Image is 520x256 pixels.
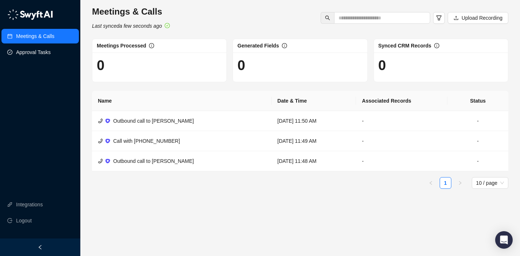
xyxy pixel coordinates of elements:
span: Synced CRM Records [378,43,431,49]
span: 10 / page [476,177,504,188]
h1: 0 [237,57,363,74]
a: Meetings & Calls [16,29,54,43]
span: Generated Fields [237,43,279,49]
img: ix+ea6nV3o2uKgAAAABJRU5ErkJggg== [105,158,110,164]
td: - [447,111,508,131]
button: left [425,177,437,189]
td: [DATE] 11:50 AM [272,111,356,131]
h1: 0 [97,57,222,74]
span: Outbound call to [PERSON_NAME] [113,158,194,164]
td: [DATE] 11:48 AM [272,151,356,171]
a: Integrations [16,197,43,212]
li: Previous Page [425,177,437,189]
td: - [447,131,508,151]
span: info-circle [282,43,287,48]
span: right [458,181,462,185]
h3: Meetings & Calls [92,6,170,18]
span: phone [98,158,103,164]
span: check-circle [165,23,170,28]
td: - [356,131,447,151]
span: Logout [16,213,32,228]
span: phone [98,138,103,144]
span: left [429,181,433,185]
span: logout [7,218,12,223]
th: Name [92,91,272,111]
span: info-circle [434,43,439,48]
img: ix+ea6nV3o2uKgAAAABJRU5ErkJggg== [105,118,110,123]
div: Open Intercom Messenger [495,231,513,249]
span: Upload Recording [462,14,502,22]
li: Next Page [454,177,466,189]
td: - [356,111,447,131]
span: Call with [PHONE_NUMBER] [113,138,180,144]
a: 1 [440,177,451,188]
img: logo-05li4sbe.png [7,9,53,20]
div: Page Size [472,177,508,189]
button: right [454,177,466,189]
span: phone [98,118,103,123]
td: - [447,151,508,171]
span: upload [454,15,459,20]
th: Date & Time [272,91,356,111]
li: 1 [440,177,451,189]
span: Outbound call to [PERSON_NAME] [113,118,194,124]
span: search [325,15,330,20]
h1: 0 [378,57,504,74]
span: left [38,245,43,250]
th: Associated Records [356,91,447,111]
button: Upload Recording [448,12,508,24]
td: [DATE] 11:49 AM [272,131,356,151]
img: ix+ea6nV3o2uKgAAAABJRU5ErkJggg== [105,138,110,144]
span: info-circle [149,43,154,48]
th: Status [447,91,508,111]
i: Last synced a few seconds ago [92,23,162,29]
span: Meetings Processed [97,43,146,49]
td: - [356,151,447,171]
a: Approval Tasks [16,45,51,60]
span: filter [436,15,442,21]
